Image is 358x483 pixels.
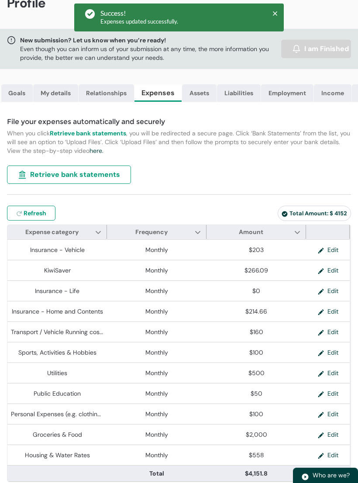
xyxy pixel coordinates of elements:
lightning-formatted-number: $214.66 [245,307,267,315]
lightning-formatted-number: $4,151.8 [245,469,268,477]
lightning-base-formatted-text: Groceries & Food [33,431,82,438]
lightning-base-formatted-text: Insurance - Life [35,287,79,295]
button: Edit [311,407,345,421]
a: My details [33,84,78,102]
lightning-base-formatted-text: Monthly [145,266,168,274]
button: Edit [311,325,345,338]
span: Expenses updated successfully. [100,18,178,25]
lightning-formatted-number: $100 [249,410,263,418]
strong: Retrieve bank statements [50,129,126,137]
lightning-formatted-number: $2,000 [246,431,267,438]
lightning-formatted-number: $266.09 [244,266,268,274]
button: Edit [311,387,345,400]
button: Edit [311,346,345,359]
a: Relationships [79,84,134,102]
lightning-formatted-number: $50 [251,390,262,397]
lightning-base-formatted-text: Monthly [145,348,168,356]
button: Retrieve bank statements [7,166,131,184]
a: Expenses [134,84,182,102]
a: Employment [261,84,313,102]
lightning-base-formatted-text: Monthly [145,307,168,315]
lightning-formatted-number: $160 [250,328,263,336]
button: Edit [311,448,345,462]
lightning-formatted-number: $100 [249,348,263,356]
p: When you click , you will be redirected a secure page. Click ‘Bank Statements’ from the list, you... [7,129,351,155]
lightning-base-formatted-text: Monthly [145,287,168,295]
lightning-base-formatted-text: Insurance - Home and Contents [12,307,103,315]
lightning-base-formatted-text: Monthly [145,410,168,418]
button: Refresh [7,206,55,221]
lightning-base-formatted-text: Total [149,469,164,477]
h4: File your expenses automatically and securely [7,117,351,127]
span: Who are we? [313,471,350,479]
span: New submission? Let us know when you’re ready! [20,36,278,45]
lightning-base-formatted-text: Monthly [145,369,168,377]
a: Liabilities [217,84,261,102]
lightning-formatted-number: $0 [252,287,260,295]
lightning-base-formatted-text: Public Education [34,390,81,397]
div: Success! [100,9,178,17]
img: alarm.svg [292,45,301,53]
span: Total Amount: $ 4152 [282,210,347,217]
lightning-base-formatted-text: Monthly [145,328,168,336]
lightning-base-formatted-text: Monthly [145,246,168,254]
button: Edit [311,243,345,256]
a: Goals [1,84,33,102]
button: Edit [311,305,345,318]
a: Income [314,84,351,102]
lightning-base-formatted-text: Sports, Activities & Hobbies [18,348,96,356]
a: Assets [182,84,217,102]
lightning-base-formatted-text: Transport / Vehicle Running costs [11,328,105,336]
button: I am Finished [281,40,351,58]
p: Even though you can inform us of your submission at any time, the more information you provide, t... [20,45,278,62]
img: landmark.svg [18,170,27,179]
lightning-base-formatted-text: Monthly [145,390,168,397]
button: Edit [311,264,345,277]
a: here. [89,147,103,155]
lightning-formatted-number: $500 [248,369,265,377]
button: Edit [311,428,345,441]
button: Edit [311,366,345,379]
lightning-base-formatted-text: Housing & Water Rates [25,451,90,459]
span: I am Finished [304,44,349,54]
span: Refresh [24,209,46,217]
lightning-base-formatted-text: Utilities [47,369,67,377]
lightning-base-formatted-text: KiwiSaver [44,266,71,274]
lightning-badge: Total Amount [278,206,351,221]
lightning-base-formatted-text: Monthly [145,451,168,459]
lightning-formatted-number: $558 [249,451,264,459]
lightning-base-formatted-text: Personal Expenses (e.g. clothing, footwear) [11,410,131,418]
span: Retrieve bank statements [30,169,120,180]
lightning-base-formatted-text: Monthly [145,431,168,438]
img: play.svg [301,473,309,481]
lightning-base-formatted-text: Insurance - Vehicle [30,246,85,254]
button: Edit [311,284,345,297]
lightning-formatted-number: $203 [249,246,264,254]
